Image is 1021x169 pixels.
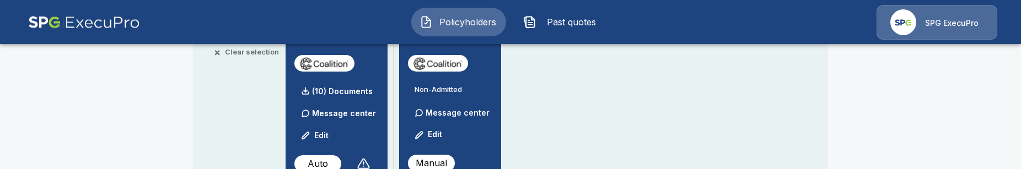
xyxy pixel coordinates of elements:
[437,15,498,29] span: Policyholders
[415,86,492,93] p: Non-Admitted
[411,8,506,36] button: Policyholders IconPolicyholders
[925,18,979,29] p: SPG ExecuPro
[28,5,140,40] img: AA Logo
[877,5,997,40] a: Agency IconSPG ExecuPro
[299,55,350,72] img: coalitioncyber
[297,124,334,146] button: Edit
[312,107,376,119] p: Message center
[410,124,448,146] button: Edit
[541,15,601,29] span: Past quotes
[216,48,279,56] button: ×Clear selection
[312,88,373,95] p: (10) Documents
[420,15,433,29] img: Policyholders Icon
[412,55,464,72] img: coalitioncyber
[890,9,916,35] img: Agency Icon
[214,48,221,56] span: ×
[515,8,610,36] button: Past quotes IconPast quotes
[523,15,536,29] img: Past quotes Icon
[426,107,490,118] p: Message center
